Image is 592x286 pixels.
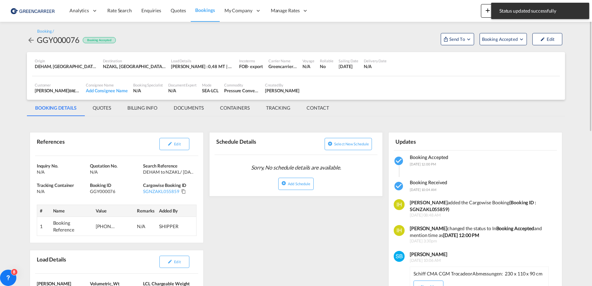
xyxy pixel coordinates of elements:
[27,34,37,45] div: icon-arrow-left
[35,135,115,153] div: References
[35,253,69,271] div: Load Details
[298,100,337,116] md-tab-item: CONTACT
[394,181,405,192] md-icon: icon-checkbox-marked-circle
[224,82,260,88] div: Commodity
[143,182,186,188] span: Cargowise Booking ID
[157,217,197,236] td: SHIPPER
[540,37,545,42] md-icon: icon-pencil
[532,33,562,45] button: icon-pencilEdit
[107,7,132,13] span: Rate Search
[414,270,472,277] p: Schiff CMA CGM Trocadeor
[482,36,518,43] span: Booking Accepted
[168,82,197,88] div: Document Expert
[302,58,314,63] div: Voyage
[410,188,436,192] span: [DATE] 10:04 AM
[137,223,154,230] div: N/A
[37,34,79,45] div: GGY000076
[90,163,118,169] span: Quotation No.
[27,100,337,116] md-pagination-wrapper: Use the left and right arrow keys to navigate between tabs
[69,7,89,14] span: Analytics
[410,212,552,218] span: [DATE] 08:48 AM
[334,142,369,146] span: Select new schedule
[239,58,263,63] div: Incoterms
[410,258,552,264] span: [DATE] 10:06 AM
[143,163,177,169] span: Search Reference
[69,88,95,93] span: BRELOG GMBH
[239,63,248,69] div: FOB
[37,217,50,236] td: 1
[265,82,299,88] div: Created By
[10,3,56,18] img: 1378a7308afe11ef83610d9e779c6b34.png
[37,163,58,169] span: Inquiry No.
[394,135,474,147] div: Updates
[159,256,189,268] button: icon-pencilEdit
[443,232,480,238] b: [DATE] 12:00 PM
[410,238,552,244] span: [DATE] 3:30pm
[410,162,436,166] span: [DATE] 12:00 PM
[410,154,448,160] span: Booking Accepted
[394,199,405,210] img: RaD9QQAAAAZJREFUAwAz7V49iZZDGQAAAABJRU5ErkJggg==
[302,63,314,69] div: N/A
[268,63,297,69] div: Greencarrier Consolidators
[134,205,156,217] th: Remarks
[50,205,93,217] th: Name
[90,182,111,188] span: Booking ID
[168,141,172,146] md-icon: icon-pencil
[157,205,197,217] th: Added By
[171,58,234,63] div: Load Details
[35,58,97,63] div: Origin
[325,138,372,150] button: icon-plus-circleSelect new schedule
[119,100,166,116] md-tab-item: BILLING INFO
[394,156,405,166] md-icon: icon-checkbox-marked-circle
[258,100,298,116] md-tab-item: TRACKING
[271,7,300,14] span: Manage Rates
[143,188,180,194] div: SGNZAKL055859
[496,225,534,231] b: Booking Accepted
[339,58,359,63] div: Sailing Date
[27,100,85,116] md-tab-item: BOOKING DETAILS
[166,100,212,116] md-tab-item: DOCUMENTS
[85,100,119,116] md-tab-item: QUOTES
[37,205,50,217] th: #
[141,7,161,13] span: Enquiries
[159,138,189,150] button: icon-pencilEdit
[410,200,536,212] strong: (Booking ID : SGNZAKL055859)
[484,7,509,13] span: New
[103,58,166,63] div: Destination
[171,63,234,69] div: [PERSON_NAME] : 0,48 MT | Volumetric Wt : 2,28 CBM | Chargeable Wt : 2,28 W/M
[133,88,163,94] div: N/A
[7,7,156,14] body: Editor, editor2
[449,36,466,43] span: Send To
[143,169,194,175] div: DEHAM to NZAKL/ 09 September, 2025
[224,88,260,94] div: Pressure Converters
[90,188,141,194] div: GGY000076
[35,88,80,94] div: [PERSON_NAME]
[168,88,197,94] div: N/A
[320,63,333,69] div: No
[339,63,359,69] div: 9 Sep 2025
[37,169,88,175] div: N/A
[202,88,219,94] div: SEA-LCL
[103,63,166,69] div: NZAKL, Auckland, New Zealand, Oceania, Oceania
[50,217,93,236] td: Booking Reference
[320,58,333,63] div: Rollable
[27,36,35,44] md-icon: icon-arrow-left
[248,63,263,69] div: - export
[410,200,448,205] strong: [PERSON_NAME]
[281,181,286,186] md-icon: icon-plus-circle
[328,141,332,146] md-icon: icon-plus-circle
[364,63,387,69] div: N/A
[196,7,215,13] span: Bookings
[288,181,310,186] span: Add Schedule
[171,7,186,13] span: Quotes
[265,88,299,94] div: Stephanie Bomberg
[37,182,74,188] span: Tracking Container
[133,82,163,88] div: Booking Specialist
[174,142,181,146] span: Edit
[181,189,186,194] md-icon: Click to Copy
[480,33,527,45] button: Open demo menu
[394,225,405,236] img: RaD9QQAAAAZJREFUAwAz7V49iZZDGQAAAABJRU5ErkJggg==
[37,29,54,34] div: Booking /
[364,58,387,63] div: Delivery Date
[35,82,80,88] div: Customer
